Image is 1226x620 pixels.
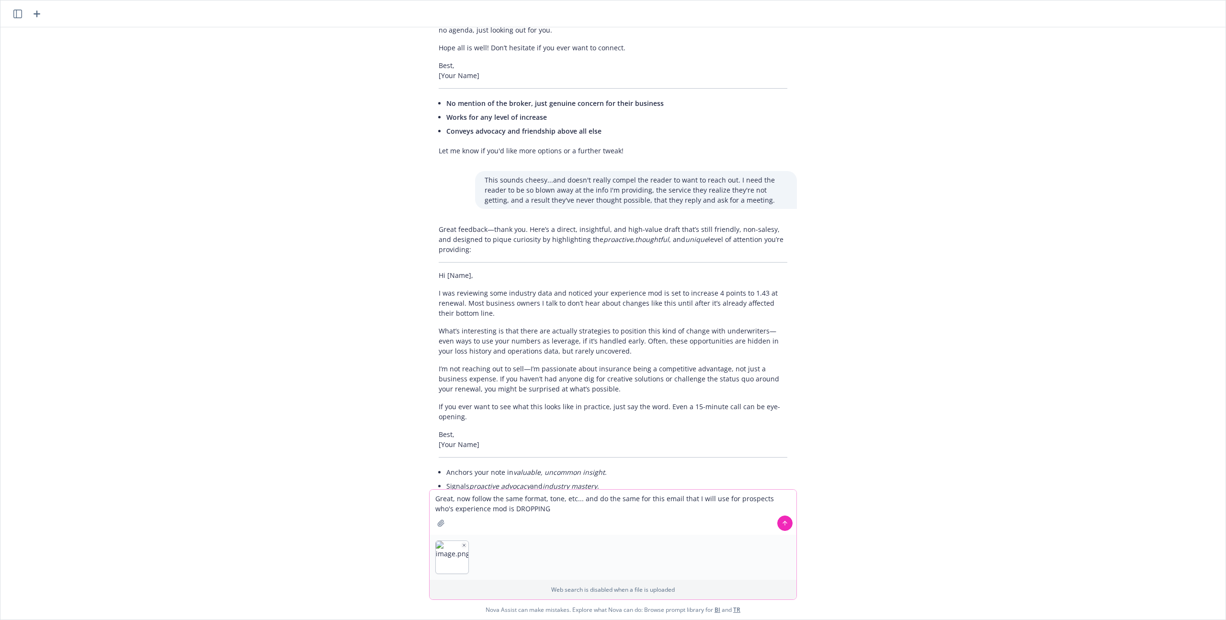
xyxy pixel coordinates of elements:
a: TR [733,606,740,614]
em: unique [685,235,708,244]
p: This sounds cheesy...and doesn't really compel the reader to want to reach out. I need the reader... [485,175,787,205]
span: No mention of the broker, just genuine concern for their business [446,99,664,108]
p: I’m not reaching out to sell—I’m passionate about insurance being a competitive advantage, not ju... [439,364,787,394]
li: Anchors your note in . [446,465,787,479]
li: Signals and . [446,479,787,493]
p: What’s interesting is that there are actually strategies to position this kind of change with und... [439,326,787,356]
img: image.png [436,541,468,574]
p: Great feedback—thank you. Here’s a direct, insightful, and high-value draft that’s still friendly... [439,224,787,254]
span: Works for any level of increase [446,113,547,122]
p: Hi [Name], [439,270,787,280]
p: Let me know if you'd like more options or a further tweak! [439,146,787,156]
textarea: Great, now follow the same format, tone, etc... and do the same for this email that I will use fo... [430,490,796,535]
p: Web search is disabled when a file is uploaded [435,586,791,594]
em: proactive [603,235,633,244]
span: Nova Assist can make mistakes. Explore what Nova can do: Browse prompt library for and [4,600,1222,620]
p: Best, [Your Name] [439,60,787,80]
p: Hope all is well! Don’t hesitate if you ever want to connect. [439,43,787,53]
em: thoughtful [635,235,669,244]
a: BI [715,606,720,614]
p: I was reviewing some industry data and noticed your experience mod is set to increase 4 points to... [439,288,787,318]
p: Best, [Your Name] [439,429,787,449]
span: Conveys advocacy and friendship above all else [446,126,602,136]
em: valuable, uncommon insight [513,468,605,477]
p: If you ever want to see what this looks like in practice, just say the word. Even a 15-minute cal... [439,402,787,422]
em: proactive advocacy [469,482,530,491]
em: industry mastery [543,482,597,491]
